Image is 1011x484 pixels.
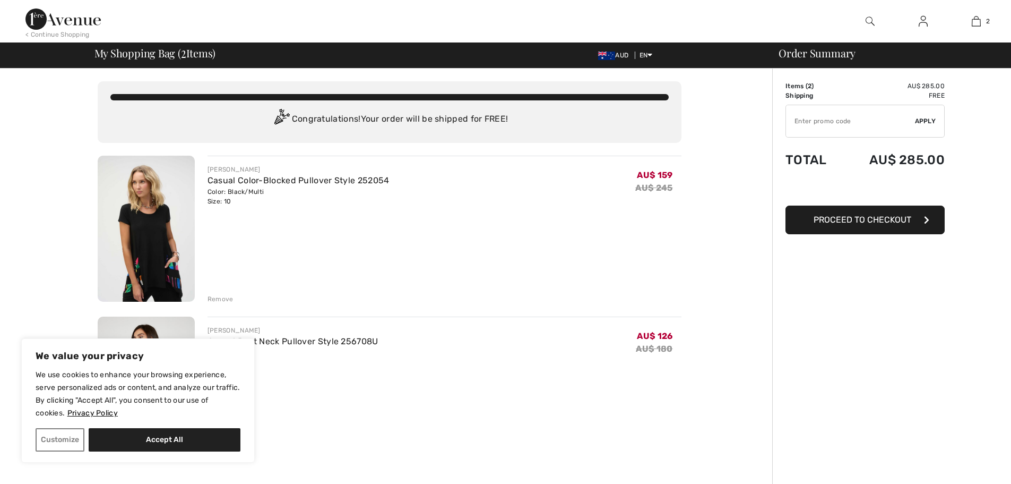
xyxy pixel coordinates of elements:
[208,165,390,174] div: [PERSON_NAME]
[972,15,981,28] img: My Bag
[208,326,378,335] div: [PERSON_NAME]
[25,30,90,39] div: < Continue Shopping
[950,15,1002,28] a: 2
[98,317,195,463] img: Casual Boat Neck Pullover Style 256708U
[842,91,945,100] td: Free
[21,338,255,463] div: We value your privacy
[94,48,216,58] span: My Shopping Bag ( Items)
[89,428,240,452] button: Accept All
[36,350,240,362] p: We value your privacy
[910,15,936,28] a: Sign In
[98,156,195,302] img: Casual Color-Blocked Pullover Style 252054
[208,187,390,206] div: Color: Black/Multi Size: 10
[785,81,842,91] td: Items ( )
[786,105,915,137] input: Promo code
[785,91,842,100] td: Shipping
[986,16,990,26] span: 2
[766,48,1005,58] div: Order Summary
[598,52,615,60] img: Australian Dollar
[640,52,653,59] span: EN
[915,116,936,126] span: Apply
[208,348,378,367] div: Color: Black Size: M
[637,170,672,180] span: AU$ 159
[785,206,945,234] button: Proceed to Checkout
[814,215,911,225] span: Proceed to Checkout
[110,109,669,130] div: Congratulations! Your order will be shipped for FREE!
[598,52,633,59] span: AUD
[208,175,390,185] a: Casual Color-Blocked Pullover Style 252054
[842,81,945,91] td: AU$ 285.00
[208,294,234,304] div: Remove
[785,142,842,178] td: Total
[67,408,118,418] a: Privacy Policy
[181,45,186,59] span: 2
[785,178,945,202] iframe: PayPal
[36,428,84,452] button: Customize
[208,336,378,346] a: Casual Boat Neck Pullover Style 256708U
[25,9,101,30] img: 1ère Avenue
[636,344,672,354] s: AU$ 180
[36,369,240,420] p: We use cookies to enhance your browsing experience, serve personalized ads or content, and analyz...
[271,109,292,130] img: Congratulation2.svg
[842,142,945,178] td: AU$ 285.00
[919,15,928,28] img: My Info
[635,183,672,193] s: AU$ 245
[866,15,875,28] img: search the website
[808,82,811,90] span: 2
[637,331,672,341] span: AU$ 126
